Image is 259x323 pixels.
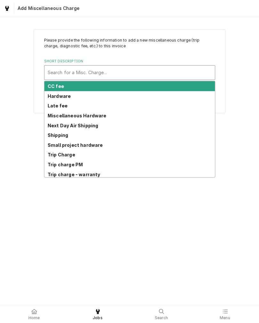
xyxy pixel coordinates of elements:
label: Short Description [44,59,215,64]
strong: Miscellaneous Hardware [48,113,106,118]
strong: Shipping [48,132,68,138]
strong: Trip charge - warranty [48,172,100,177]
a: Search [130,306,193,322]
strong: CC fee [48,83,64,89]
strong: Small project hardware [48,142,103,148]
strong: Hardware [48,93,71,99]
strong: Trip charge PM [48,162,83,167]
a: Home [3,306,66,322]
strong: Trip Charge [48,152,75,157]
strong: Late fee [48,103,67,108]
div: Short Description [44,59,215,80]
span: Home [28,315,40,320]
p: Please provide the following information to add a new miscellaneous charge (trip charge, diagnost... [44,37,215,49]
span: Menu [220,315,230,320]
a: Menu [193,306,256,322]
a: Go to Jobs [1,3,13,14]
a: Jobs [66,306,129,322]
strong: Next Day Air Shipping [48,123,98,128]
span: Add Miscellaneous Charge [16,5,80,12]
span: Search [155,315,168,320]
div: Line Item Create/Update Form [44,37,215,80]
span: Jobs [93,315,103,320]
div: Line Item Create/Update [34,29,225,114]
